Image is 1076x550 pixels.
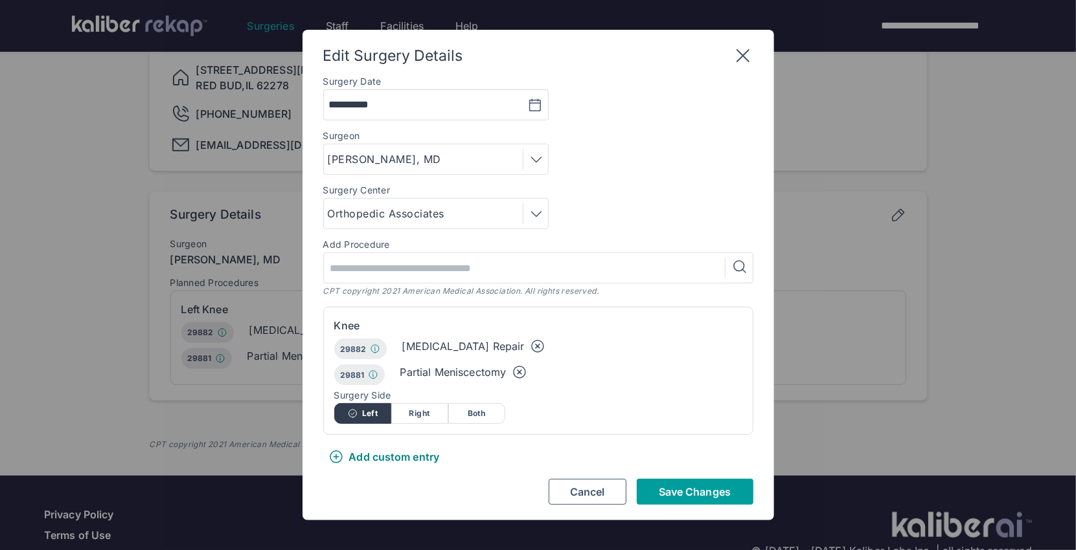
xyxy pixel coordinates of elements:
div: Knee [334,318,742,333]
div: Left [334,403,391,424]
div: CPT copyright 2021 American Medical Association. All rights reserved. [323,286,753,296]
div: 29882 [334,338,387,359]
div: [PERSON_NAME], MD [328,151,446,167]
div: Partial Meniscectomy [400,364,507,380]
button: Save Changes [637,479,753,505]
div: 29881 [334,364,385,385]
input: MM/DD/YYYY [329,97,428,113]
label: Surgeon [323,131,753,141]
div: Add custom entry [328,449,440,465]
div: [MEDICAL_DATA] Repair [402,338,525,354]
span: Save Changes [659,485,731,498]
div: Orthopedic Associates [328,206,449,221]
span: Edit Surgery Details [323,47,463,65]
div: Add Procedure [323,239,753,250]
img: Info.77c6ff0b.svg [370,344,380,354]
div: Right [391,403,448,424]
label: Surgery Center [323,185,753,195]
div: Both [448,403,505,424]
img: Info.77c6ff0b.svg [368,369,378,380]
button: Cancel [549,479,626,505]
div: Surgery Side [334,390,742,401]
span: Cancel [570,485,605,498]
div: Surgery Date [323,76,382,87]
